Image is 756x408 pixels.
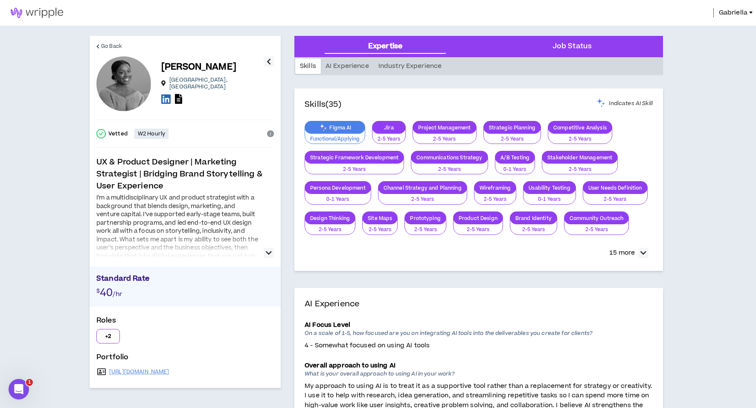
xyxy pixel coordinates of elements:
[305,128,365,144] button: Functional/Applying
[564,219,629,235] button: 2-5 Years
[411,159,488,175] button: 2-5 Years
[321,59,374,74] div: AI Experience
[96,156,274,192] p: UX & Product Designer | Marketing Strategist | Bridging Brand Storytelling & User Experience
[96,315,274,329] p: Roles
[96,129,106,138] span: check-circle
[105,333,111,340] p: + 2
[138,130,165,137] p: W2 Hourly
[410,226,441,234] p: 2-5 Years
[305,188,371,205] button: 0-1 Years
[96,352,274,366] p: Portfolio
[305,219,355,235] button: 2-5 Years
[480,196,511,203] p: 2-5 Years
[96,273,274,286] p: Standard Rate
[267,130,274,137] span: info-circle
[109,368,169,375] a: [URL][DOMAIN_NAME]
[605,245,653,261] button: 15 more
[384,196,462,203] p: 2-5 Years
[583,185,647,191] p: User Needs Definition
[101,42,122,50] span: Go Back
[96,329,120,343] button: +2
[411,154,487,161] p: Communications Strategy
[609,248,635,258] p: 15 more
[453,219,503,235] button: 2-5 Years
[495,154,535,161] p: A/B Testing
[305,341,653,350] p: 4 - Somewhat focused on using AI tools
[108,130,128,137] p: Vetted
[553,135,607,143] p: 2-5 Years
[523,185,575,191] p: Usability Testing
[405,215,446,221] p: Prototyping
[552,41,592,52] div: Job Status
[404,219,446,235] button: 2-5 Years
[362,219,398,235] button: 2-5 Years
[719,8,747,18] span: Gabriella
[474,188,517,205] button: 2-5 Years
[454,215,503,221] p: Product Design
[305,215,355,221] p: Design Thinking
[100,285,113,300] span: 40
[413,128,477,144] button: 2-5 Years
[378,188,467,205] button: 2-5 Years
[305,370,653,382] p: What is your overall approach to using AI in your work?
[378,135,400,143] p: 2-5 Years
[374,59,447,74] div: Industry Experience
[96,194,259,294] div: I’m a multidisciplinary UX and product strategist with a background that blends design, marketing...
[169,76,264,90] p: [GEOGRAPHIC_DATA] , [GEOGRAPHIC_DATA]
[305,185,371,191] p: Persona Development
[483,128,541,144] button: 2-5 Years
[363,215,397,221] p: Site Maps
[310,135,360,143] p: Functional/Applying
[418,135,471,143] p: 2-5 Years
[26,379,33,386] span: 1
[305,154,404,161] p: Strategic Framework Development
[310,196,366,203] p: 0-1 Years
[484,124,541,131] p: Strategic Planning
[416,166,482,173] p: 2-5 Years
[305,320,653,330] p: AI Focus Level
[529,196,570,203] p: 0-1 Years
[474,185,516,191] p: Wireframing
[161,61,236,73] p: [PERSON_NAME]
[547,166,612,173] p: 2-5 Years
[510,215,557,221] p: Brand Identity
[368,226,392,234] p: 2-5 Years
[310,166,398,173] p: 2-5 Years
[564,215,629,221] p: Community Outreach
[9,379,29,399] iframe: Intercom live chat
[372,124,405,131] p: Jira
[372,128,406,144] button: 2-5 Years
[489,135,536,143] p: 2-5 Years
[542,159,618,175] button: 2-5 Years
[609,100,653,107] span: Indicates AI Skill
[96,36,122,56] a: Go Back
[495,159,535,175] button: 0-1 Years
[305,330,653,341] p: On a scale of 1-5, how focused are you on integrating AI tools into the deliverables you create f...
[305,99,341,111] h4: Skills (35)
[459,226,497,234] p: 2-5 Years
[583,188,648,205] button: 2-5 Years
[413,124,476,131] p: Project Management
[295,59,321,74] div: Skills
[570,226,624,234] p: 2-5 Years
[515,226,552,234] p: 2-5 Years
[305,159,404,175] button: 2-5 Years
[523,188,576,205] button: 0-1 Years
[548,124,612,131] p: Competitive Analysis
[542,154,617,161] p: Stakeholder Management
[588,196,642,203] p: 2-5 Years
[113,290,122,299] span: /hr
[378,185,467,191] p: Channel Strategy and Planning
[96,56,151,111] div: Jayla T.
[305,124,365,131] p: Figma AI
[96,287,100,295] span: $
[368,41,402,52] div: Expertise
[510,219,557,235] button: 2-5 Years
[500,166,530,173] p: 0-1 Years
[310,226,350,234] p: 2-5 Years
[548,128,612,144] button: 2-5 Years
[305,361,653,370] p: Overall approach to using AI
[305,298,653,310] h4: AI Experience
